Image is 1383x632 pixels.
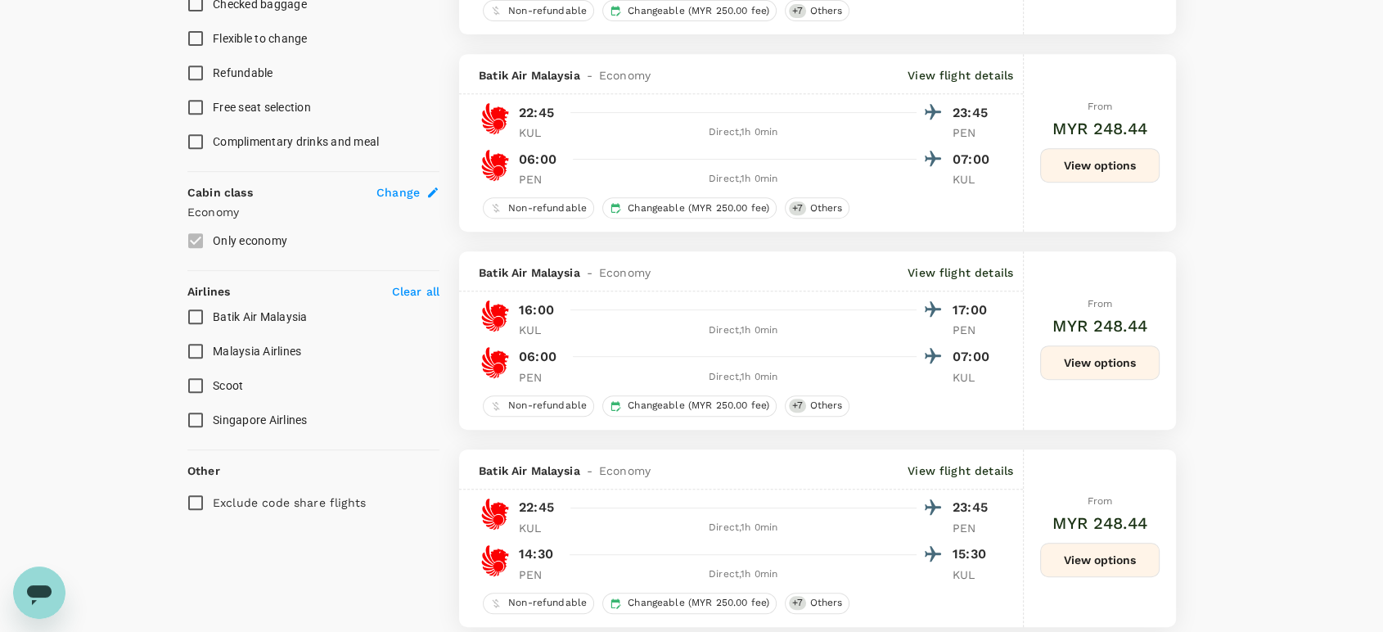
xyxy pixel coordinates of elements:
[213,32,308,45] span: Flexible to change
[1052,115,1147,142] h6: MYR 248.44
[213,310,308,323] span: Batik Air Malaysia
[479,300,511,332] img: OD
[1088,101,1113,112] span: From
[602,593,777,614] div: Changeable (MYR 250.00 fee)
[519,150,556,169] p: 06:00
[392,283,439,300] p: Clear all
[519,544,553,564] p: 14:30
[621,201,776,215] span: Changeable (MYR 250.00 fee)
[519,567,560,583] p: PEN
[479,67,580,84] span: Batik Air Malaysia
[570,567,917,583] div: Direct , 1h 0min
[803,4,849,18] span: Others
[599,67,651,84] span: Economy
[953,347,993,367] p: 07:00
[953,567,993,583] p: KUL
[1040,148,1160,183] button: View options
[1052,313,1147,339] h6: MYR 248.44
[519,300,554,320] p: 16:00
[570,124,917,141] div: Direct , 1h 0min
[519,322,560,338] p: KUL
[953,498,993,517] p: 23:45
[789,596,806,610] span: + 7
[519,520,560,536] p: KUL
[502,4,593,18] span: Non-refundable
[599,463,651,479] span: Economy
[570,520,917,536] div: Direct , 1h 0min
[789,4,806,18] span: + 7
[213,101,311,114] span: Free seat selection
[602,197,777,219] div: Changeable (MYR 250.00 fee)
[803,399,849,413] span: Others
[570,323,917,339] div: Direct , 1h 0min
[621,399,776,413] span: Changeable (MYR 250.00 fee)
[621,4,776,18] span: Changeable (MYR 250.00 fee)
[621,596,776,610] span: Changeable (MYR 250.00 fee)
[213,494,366,511] p: Exclude code share flights
[479,149,511,182] img: OD
[1088,495,1113,507] span: From
[789,201,806,215] span: + 7
[785,395,849,417] div: +7Others
[953,369,993,386] p: KUL
[479,264,580,281] span: Batik Air Malaysia
[187,204,439,220] p: Economy
[213,66,273,79] span: Refundable
[953,300,993,320] p: 17:00
[803,596,849,610] span: Others
[213,135,379,148] span: Complimentary drinks and meal
[213,234,287,247] span: Only economy
[908,67,1013,84] p: View flight details
[479,346,511,379] img: OD
[483,197,594,219] div: Non-refundable
[502,596,593,610] span: Non-refundable
[187,463,220,479] p: Other
[803,201,849,215] span: Others
[213,379,243,392] span: Scoot
[519,171,560,187] p: PEN
[187,285,230,298] strong: Airlines
[908,264,1013,281] p: View flight details
[580,463,599,479] span: -
[502,201,593,215] span: Non-refundable
[1040,345,1160,380] button: View options
[953,322,993,338] p: PEN
[519,103,554,123] p: 22:45
[1040,543,1160,577] button: View options
[570,369,917,386] div: Direct , 1h 0min
[1052,510,1147,536] h6: MYR 248.44
[570,171,917,187] div: Direct , 1h 0min
[599,264,651,281] span: Economy
[519,124,560,141] p: KUL
[953,544,993,564] p: 15:30
[519,369,560,386] p: PEN
[789,399,806,413] span: + 7
[953,124,993,141] p: PEN
[213,413,308,427] span: Singapore Airlines
[953,103,993,123] p: 23:45
[580,264,599,281] span: -
[479,463,580,479] span: Batik Air Malaysia
[213,345,301,358] span: Malaysia Airlines
[376,184,420,201] span: Change
[1088,298,1113,309] span: From
[908,463,1013,479] p: View flight details
[479,102,511,135] img: OD
[483,593,594,614] div: Non-refundable
[785,593,849,614] div: +7Others
[580,67,599,84] span: -
[519,347,556,367] p: 06:00
[479,544,511,577] img: OD
[953,171,993,187] p: KUL
[953,520,993,536] p: PEN
[483,395,594,417] div: Non-refundable
[519,498,554,517] p: 22:45
[602,395,777,417] div: Changeable (MYR 250.00 fee)
[479,498,511,530] img: OD
[785,197,849,219] div: +7Others
[13,567,65,619] iframe: Button to launch messaging window
[953,150,993,169] p: 07:00
[187,186,253,199] strong: Cabin class
[502,399,593,413] span: Non-refundable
